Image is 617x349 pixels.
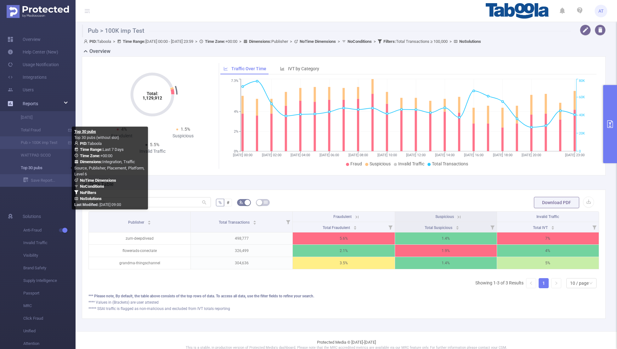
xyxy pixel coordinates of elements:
[293,257,394,269] p: 3.5%
[231,66,266,71] span: Traffic Over Time
[280,66,285,71] i: icon: bar-chart
[336,39,342,44] span: >
[264,200,268,204] i: icon: table
[148,220,151,221] i: icon: caret-up
[80,196,102,201] b: No Solutions
[395,245,497,257] p: 1.9%
[74,129,96,134] b: Top 30 pubs
[406,153,426,157] tspan: [DATE] 12:00
[122,148,183,155] div: Invalid Traffic
[80,159,102,164] b: Dimensions :
[536,215,559,219] span: Invalid Traffic
[425,226,453,230] span: Total Suspicious
[293,232,394,244] p: 5.6%
[23,97,38,110] a: Reports
[353,225,357,227] i: icon: caret-up
[386,222,395,232] i: Filter menu
[88,306,599,312] div: ***** SSAI traffic is flagged as non-malicious and excluded from IVT totals reporting
[74,141,80,145] i: icon: user
[74,159,144,176] span: Integration, Traffic Source, Publisher, Placement, Platform, Level 6
[231,79,238,83] tspan: 7.3%
[233,153,252,157] tspan: [DATE] 00:00
[300,39,336,44] b: No Time Dimensions
[239,200,243,204] i: icon: bg-colors
[74,203,121,207] span: [DATE] 09:00
[579,113,585,117] tspan: 40K
[293,245,394,257] p: 2.1%
[88,300,599,305] div: **** Values in (Brackets) are user attested
[529,281,533,285] i: icon: left
[23,174,76,187] a: Save Report...
[589,281,593,286] i: icon: down
[348,39,372,44] b: No Conditions
[475,278,524,288] li: Showing 1-3 of 3 Results
[152,133,214,139] div: Suspicious
[148,222,151,224] i: icon: caret-down
[456,227,459,229] i: icon: caret-down
[383,39,448,44] span: Total Transactions ≥ 100,000
[128,220,145,225] span: Publisher
[551,225,555,227] i: icon: caret-up
[89,232,190,244] p: zum-deepdivead
[249,39,271,44] b: Dimensions :
[395,257,497,269] p: 1.4%
[554,281,558,285] i: icon: right
[80,190,96,195] b: No Filters
[191,257,292,269] p: 304,636
[82,25,571,37] h1: Pub > 100K imp Test
[448,39,454,44] span: >
[237,39,243,44] span: >
[333,215,352,219] span: Fraudulent
[551,278,561,288] li: Next Page
[353,225,357,229] div: Sort
[8,71,47,83] a: Integrations
[348,153,368,157] tspan: [DATE] 08:00
[249,39,288,44] span: Publisher
[88,197,211,207] input: Search...
[534,197,579,208] button: Download PDF
[370,161,391,166] span: Suspicious
[551,225,555,229] div: Sort
[143,95,162,100] tspan: 1,129,912
[23,224,76,237] span: Anti-Fraud
[8,33,41,46] a: Overview
[350,161,362,166] span: Fraud
[84,39,89,43] i: icon: user
[23,325,76,337] span: Unified
[565,153,585,157] tspan: [DATE] 23:00
[493,153,512,157] tspan: [DATE] 18:00
[539,278,549,288] li: 1
[435,153,455,157] tspan: [DATE] 14:00
[23,300,76,312] span: MRC
[150,142,159,147] span: 5.5%
[488,222,497,232] i: Filter menu
[205,39,225,44] b: Time Zone:
[13,111,68,124] a: [DATE]
[579,79,585,83] tspan: 80K
[432,161,468,166] span: Total Transactions
[80,153,100,158] b: Time Zone:
[23,249,76,262] span: Visibility
[253,220,257,221] i: icon: caret-up
[590,222,599,232] i: Filter menu
[456,225,459,227] i: icon: caret-up
[456,225,459,229] div: Sort
[383,39,396,44] b: Filters :
[13,136,68,149] a: Pub > 100K imp Test
[23,101,38,106] span: Reports
[497,257,599,269] p: 5%
[7,5,69,18] img: Protected Media
[147,91,158,96] tspan: Total:
[253,222,257,224] i: icon: caret-down
[224,66,228,71] i: icon: line-chart
[23,287,76,300] span: Passport
[8,58,59,71] a: Usage Notification
[8,83,34,96] a: Users
[398,161,424,166] span: Invalid Traffic
[13,124,68,136] a: Total Fraud
[80,184,104,189] b: No Conditions
[570,278,589,288] div: 10 / page
[288,66,319,71] span: IVT by Category
[262,153,281,157] tspan: [DATE] 02:00
[13,162,68,174] a: Top 30 pubs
